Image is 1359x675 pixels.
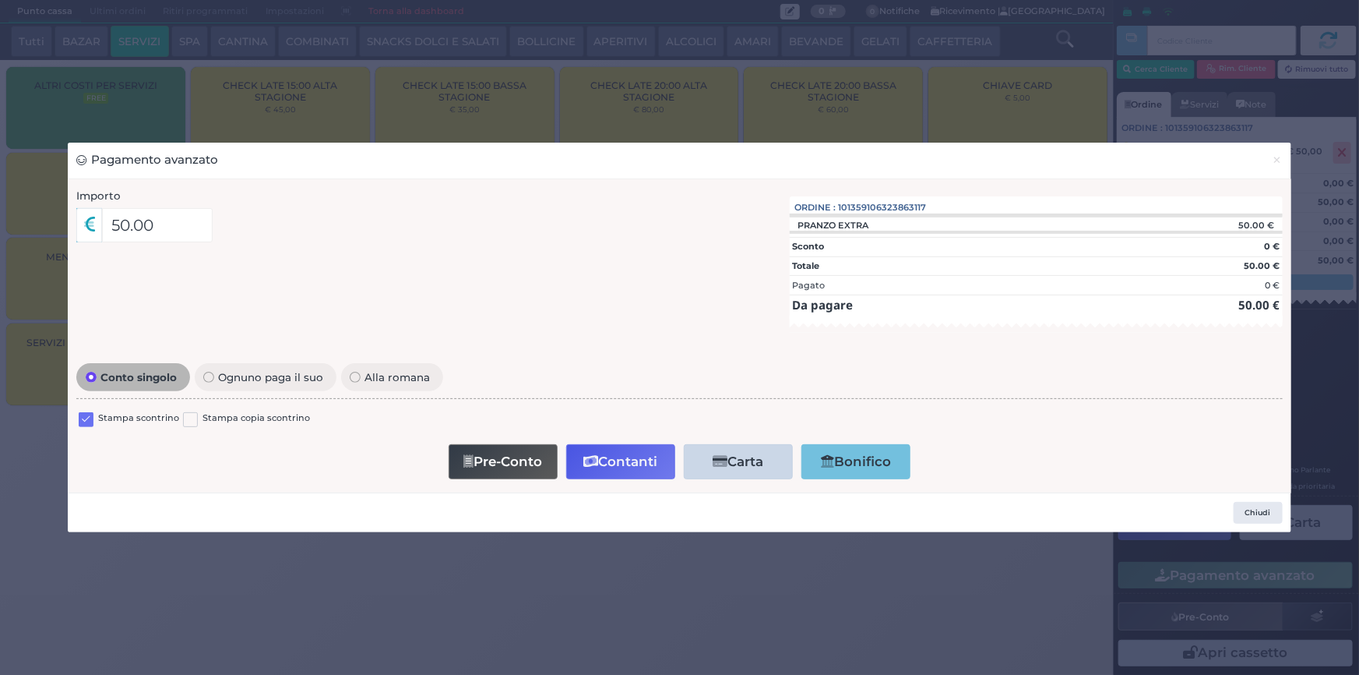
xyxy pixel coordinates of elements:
[449,444,558,479] button: Pre-Conto
[684,444,793,479] button: Carta
[214,372,328,383] span: Ognuno paga il suo
[792,297,853,313] strong: Da pagare
[1263,143,1290,178] button: Chiudi
[566,444,675,479] button: Contanti
[202,412,310,426] label: Stampa copia scontrino
[1244,260,1280,271] strong: 50.00 €
[795,201,836,214] span: Ordine :
[1264,241,1280,252] strong: 0 €
[1159,220,1282,231] div: 50.00 €
[790,220,877,231] div: PRANZO EXTRA
[102,208,213,242] input: Es. 30.99
[76,151,218,169] h3: Pagamento avanzato
[1265,279,1280,292] div: 0 €
[1238,297,1280,313] strong: 50.00 €
[839,201,927,214] span: 101359106323863117
[792,241,824,252] strong: Sconto
[1234,502,1283,524] button: Chiudi
[792,260,819,271] strong: Totale
[97,372,181,383] span: Conto singolo
[801,444,910,479] button: Bonifico
[76,188,121,203] label: Importo
[98,412,179,426] label: Stampa scontrino
[792,279,825,292] div: Pagato
[361,372,435,383] span: Alla romana
[1273,151,1283,168] span: ×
